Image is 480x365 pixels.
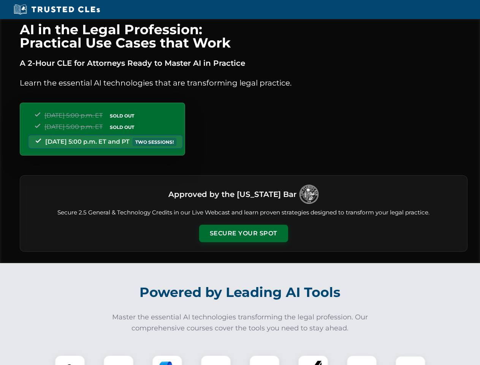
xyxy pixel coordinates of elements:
span: [DATE] 5:00 p.m. ET [44,112,103,119]
h2: Powered by Leading AI Tools [30,279,451,306]
p: Secure 2.5 General & Technology Credits in our Live Webcast and learn proven strategies designed ... [29,208,458,217]
p: A 2-Hour CLE for Attorneys Ready to Master AI in Practice [20,57,467,69]
button: Secure Your Spot [199,225,288,242]
img: Trusted CLEs [11,4,102,15]
p: Master the essential AI technologies transforming the legal profession. Our comprehensive courses... [107,312,373,334]
h1: AI in the Legal Profession: Practical Use Cases that Work [20,23,467,49]
span: [DATE] 5:00 p.m. ET [44,123,103,130]
img: Logo [299,185,318,204]
span: SOLD OUT [107,112,137,120]
span: SOLD OUT [107,123,137,131]
h3: Approved by the [US_STATE] Bar [168,187,296,201]
p: Learn the essential AI technologies that are transforming legal practice. [20,77,467,89]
